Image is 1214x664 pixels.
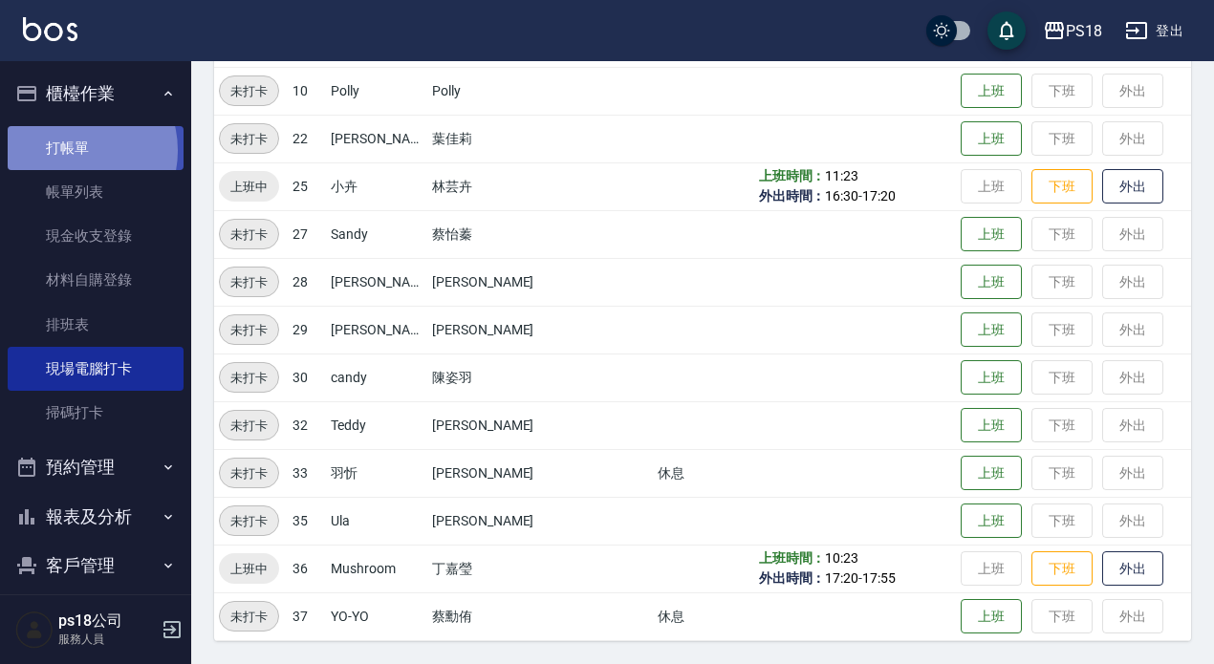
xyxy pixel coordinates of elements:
td: - [754,545,957,592]
td: [PERSON_NAME] [427,306,653,353]
button: 上班 [961,456,1022,491]
td: Polly [326,67,427,115]
button: 上班 [961,312,1022,348]
span: 未打卡 [220,607,278,627]
button: 登出 [1117,13,1191,49]
span: 17:20 [862,188,896,203]
td: 35 [288,497,326,545]
a: 現場電腦打卡 [8,347,184,391]
td: 蔡勳侑 [427,592,653,640]
span: 16:30 [825,188,858,203]
td: 36 [288,545,326,592]
button: 上班 [961,360,1022,396]
button: 員工及薪資 [8,590,184,640]
td: 22 [288,115,326,162]
td: Polly [427,67,653,115]
td: YO-YO [326,592,427,640]
b: 外出時間： [759,188,826,203]
span: 17:55 [862,570,896,586]
img: Person [15,610,54,649]
td: 30 [288,353,326,401]
div: PS18 [1066,19,1102,43]
button: 上班 [961,121,1022,157]
b: 外出時間： [759,570,826,586]
button: 上班 [961,599,1022,634]
button: 客戶管理 [8,541,184,590]
td: 小卉 [326,162,427,210]
span: 未打卡 [220,81,278,101]
td: - [754,162,957,210]
button: 下班 [1031,169,1093,204]
button: 外出 [1102,169,1163,204]
button: 外出 [1102,551,1163,587]
img: Logo [23,17,77,41]
td: 10 [288,67,326,115]
td: 葉佳莉 [427,115,653,162]
b: 上班時間： [759,168,826,183]
span: 未打卡 [220,463,278,483]
button: 下班 [1031,551,1093,587]
td: 蔡怡蓁 [427,210,653,258]
span: 未打卡 [220,129,278,149]
td: Sandy [326,210,427,258]
td: 丁嘉瑩 [427,545,653,592]
a: 排班表 [8,303,184,347]
td: 33 [288,449,326,497]
td: 28 [288,258,326,306]
td: 25 [288,162,326,210]
td: 休息 [653,592,754,640]
span: 未打卡 [220,511,278,531]
button: 報表及分析 [8,492,184,542]
td: [PERSON_NAME] [326,258,427,306]
a: 現金收支登錄 [8,214,184,258]
td: candy [326,353,427,401]
span: 未打卡 [220,272,278,292]
span: 未打卡 [220,225,278,245]
td: Teddy [326,401,427,449]
td: 羽忻 [326,449,427,497]
button: 櫃檯作業 [8,69,184,118]
td: 29 [288,306,326,353]
button: 上班 [961,503,1022,539]
td: 陳姿羽 [427,353,653,401]
td: [PERSON_NAME] [427,258,653,306]
td: 27 [288,210,326,258]
td: [PERSON_NAME] [427,449,653,497]
td: [PERSON_NAME] [326,115,427,162]
span: 未打卡 [220,368,278,388]
span: 上班中 [219,559,279,579]
span: 17:20 [825,570,858,586]
h5: ps18公司 [58,611,156,631]
a: 帳單列表 [8,170,184,214]
td: [PERSON_NAME] [427,401,653,449]
a: 打帳單 [8,126,184,170]
span: 未打卡 [220,320,278,340]
a: 材料自購登錄 [8,258,184,302]
button: save [987,11,1026,50]
td: Mushroom [326,545,427,592]
td: 37 [288,592,326,640]
button: 上班 [961,265,1022,300]
span: 上班中 [219,177,279,197]
a: 掃碼打卡 [8,391,184,435]
button: 上班 [961,408,1022,443]
button: 上班 [961,217,1022,252]
td: [PERSON_NAME] [326,306,427,353]
b: 上班時間： [759,550,826,566]
span: 11:23 [825,168,858,183]
p: 服務人員 [58,631,156,648]
span: 未打卡 [220,416,278,436]
td: 林芸卉 [427,162,653,210]
button: PS18 [1035,11,1110,51]
button: 預約管理 [8,442,184,492]
td: Ula [326,497,427,545]
button: 上班 [961,74,1022,109]
td: 休息 [653,449,754,497]
span: 10:23 [825,550,858,566]
td: [PERSON_NAME] [427,497,653,545]
td: 32 [288,401,326,449]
